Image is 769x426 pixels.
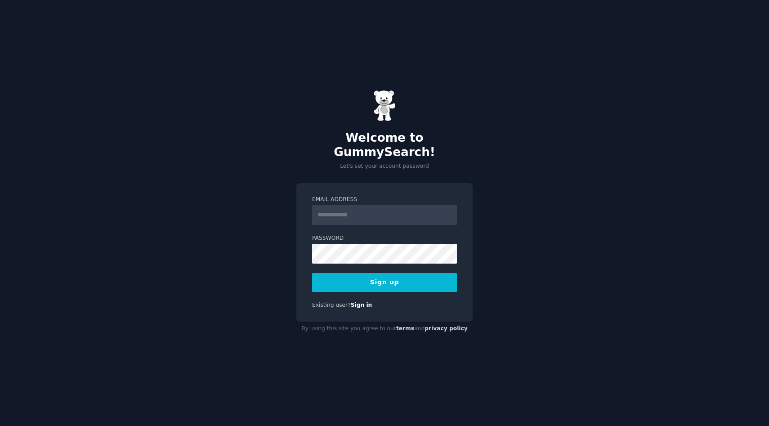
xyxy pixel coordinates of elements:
[312,234,457,242] label: Password
[296,162,473,170] p: Let's set your account password
[396,325,414,332] a: terms
[296,322,473,336] div: By using this site you agree to our and
[296,131,473,159] h2: Welcome to GummySearch!
[312,302,351,308] span: Existing user?
[425,325,468,332] a: privacy policy
[351,302,372,308] a: Sign in
[312,273,457,292] button: Sign up
[312,196,457,204] label: Email Address
[373,90,396,121] img: Gummy Bear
